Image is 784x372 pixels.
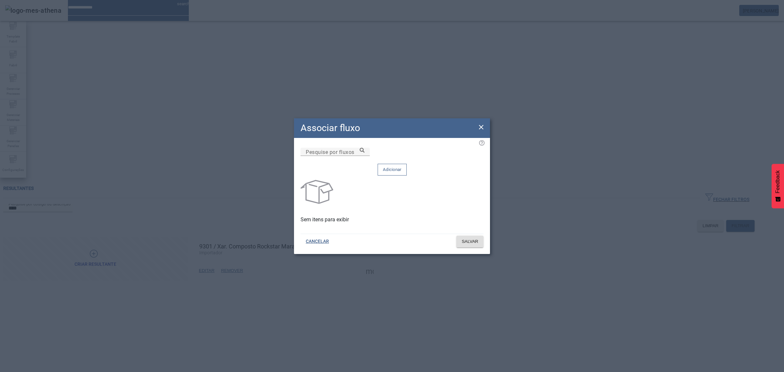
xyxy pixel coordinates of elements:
[456,236,483,247] button: SALVAR
[772,164,784,208] button: Feedback - Mostrar pesquisa
[301,121,360,135] h2: Associar fluxo
[301,216,483,224] p: Sem itens para exibir
[383,166,401,173] span: Adicionar
[775,170,781,193] span: Feedback
[378,164,407,176] button: Adicionar
[306,238,329,245] span: CANCELAR
[306,148,365,156] input: Number
[301,236,334,247] button: CANCELAR
[462,238,478,245] span: SALVAR
[306,149,354,155] mat-label: Pesquise por fluxos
